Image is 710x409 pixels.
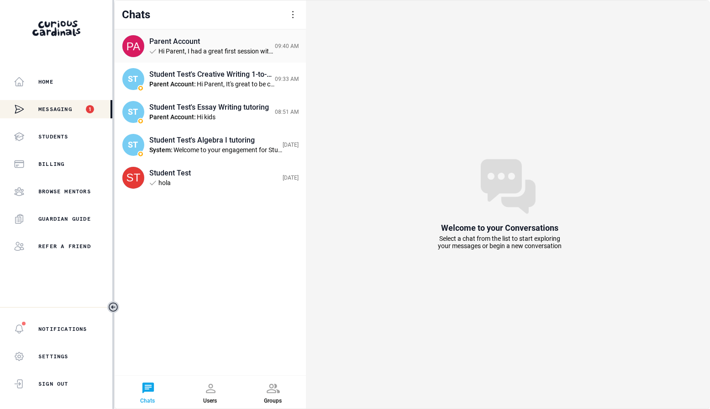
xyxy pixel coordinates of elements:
div: [DATE] [283,175,299,181]
p: Refer a friend [38,243,91,250]
p: 1 [89,107,91,112]
div: 09:33 AM [275,76,299,82]
div: hola [158,179,283,187]
p: Messaging [38,106,72,113]
p: Notifications [38,325,87,333]
button: Toggle sidebar [107,301,119,313]
img: svg [122,35,144,57]
p: Home [38,78,53,85]
div: Hi Parent, It's great to be connected with you! And I'm excited to work with Student. During this... [197,80,275,88]
div: Welcome to your Conversations [441,223,558,233]
img: svg [122,167,144,189]
p: Billing [38,160,64,168]
span: ST [128,139,139,150]
div: Hi Parent, I had a great first session with Student! You should have received an email with notes... [158,48,275,55]
div: Hi kids [197,113,275,121]
span: ST [128,106,139,117]
div: Student Test's Essay Writing tutoring [149,103,275,112]
div: Student Test [149,169,283,177]
span: ST [128,74,139,85]
span: Parent Account : [149,80,196,88]
div: Chats [141,398,155,404]
p: Students [38,133,68,140]
div: Parent Account [149,37,275,46]
span: Parent Account : [149,113,196,121]
div: Chats [122,8,150,21]
div: Groups [264,398,282,404]
div: Welcome to your engagement for Student Test's Algebra I tutoring. You can message your mentor any... [174,146,283,154]
p: Sign Out [38,380,68,388]
p: Settings [38,353,68,360]
p: Browse Mentors [38,188,91,195]
img: Curious Cardinals Logo [32,21,80,36]
div: [DATE] [283,142,299,148]
p: Guardian Guide [38,215,91,223]
div: Student Test's Algebra I tutoring [149,136,283,144]
div: 09:40 AM [275,43,299,49]
div: Student Test's Creative Writing 1-to-1-course [149,70,275,79]
div: Users [204,398,217,404]
div: 08:51 AM [275,109,299,115]
span: System : [149,146,173,154]
div: Select a chat from the list to start exploring your messages or begin a new conversation [436,223,564,250]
